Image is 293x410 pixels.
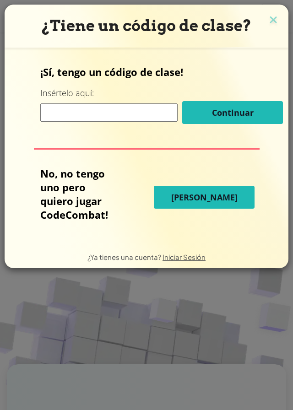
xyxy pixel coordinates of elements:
[182,101,283,124] button: Continuar
[40,65,253,79] p: ¡Sí, tengo un código de clase!
[40,167,108,221] p: No, no tengo uno pero quiero jugar CodeCombat!
[154,186,255,209] button: [PERSON_NAME]
[267,14,279,27] img: close icon
[40,87,94,99] label: Insértelo aquí:
[171,192,238,203] span: [PERSON_NAME]
[212,107,254,118] span: Continuar
[87,253,163,261] span: ¿Ya tienes una cuenta?
[163,253,206,261] a: Iniciar Sesión
[42,16,251,35] span: ¿Tiene un código de clase?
